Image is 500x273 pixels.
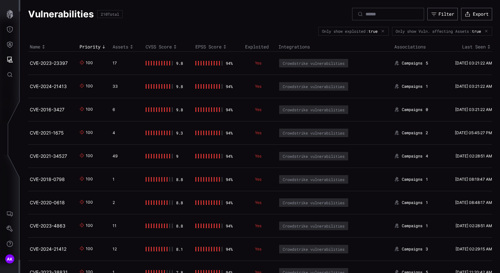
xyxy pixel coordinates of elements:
div: 94 % [226,177,233,182]
th: Exploited [243,42,277,52]
h1: Vulnerabilities [28,8,94,20]
div: 100 [86,176,91,182]
a: CVE-2024-21412 [30,246,66,252]
div: Toggle sort direction [146,44,192,50]
div: 8.8 [176,177,183,182]
div: Toggle sort direction [80,44,109,50]
div: 33 [113,84,137,89]
div: 100 [86,130,91,136]
div: Toggle sort direction [195,44,242,50]
th: Associations [393,42,442,52]
div: Crowdstrike vulnerabilities [283,131,345,135]
a: CVE-2020-0618 [30,200,65,205]
div: 94 % [226,224,233,228]
div: 8.8 [176,200,183,205]
p: Yes [255,200,270,205]
span: 1 [426,223,428,228]
a: CVE-2023-23397 [30,60,68,66]
div: 94 % [226,107,233,112]
p: Yes [255,130,270,136]
span: Campaigns [402,154,422,159]
button: Filter [427,8,458,20]
span: 4 [426,154,428,159]
p: Yes [255,84,270,89]
a: CVE-2024-21413 [30,83,67,89]
span: 3 [426,246,428,252]
div: 9.8 [176,84,183,89]
div: 4 [113,130,137,136]
div: 11 [113,223,137,228]
div: 100 [86,60,91,66]
div: 94 % [226,154,233,158]
time: [DATE] 02:28:51 AM [455,154,492,158]
p: Yes [255,177,270,182]
div: 100 [86,153,91,159]
a: CVE-2018-0798 [30,176,65,182]
span: 1 [426,84,428,89]
div: 210 Total [101,12,119,16]
a: CVE-2021-1675 [30,130,64,136]
div: 9 [176,154,183,158]
time: [DATE] 03:21:22 AM [455,61,492,65]
div: Crowdstrike vulnerabilities [283,177,345,182]
div: Only show exploited [322,29,366,33]
div: Crowdstrike vulnerabilities [283,107,345,112]
time: [DATE] 02:29:15 AM [455,246,492,251]
span: AK [7,256,13,263]
div: Crowdstrike vulnerabilities [283,224,345,228]
div: 100 [86,200,91,206]
div: 100 [86,246,91,252]
div: 12 [113,246,137,252]
div: Toggle sort direction [113,44,142,50]
div: 94 % [226,200,233,205]
a: CVE-2023-4863 [30,223,65,228]
div: Crowdstrike vulnerabilities [283,247,345,251]
time: [DATE] 03:21:22 AM [455,107,492,112]
p: Yes [255,246,270,252]
span: Campaigns [402,107,422,112]
time: [DATE] 02:28:51 AM [455,223,492,228]
span: 2 [426,130,428,136]
div: Only show Vuln. affecting Assets [396,29,469,33]
div: 100 [86,83,91,89]
div: 9.8 [176,61,183,65]
time: [DATE] 08:48:17 AM [455,200,492,205]
p: Yes [255,61,270,66]
div: Filter [438,11,454,17]
span: Campaigns [402,61,422,66]
a: CVE-2021-34527 [30,153,67,159]
div: 8.1 [176,247,183,251]
div: : [366,29,380,33]
p: Yes [255,107,270,112]
div: Crowdstrike vulnerabilities [283,84,345,89]
div: Toggle sort direction [444,44,492,50]
div: : [470,29,483,33]
div: 94 % [226,61,233,65]
div: 49 [113,154,137,159]
th: Integrations [277,42,393,52]
div: Crowdstrike vulnerabilities [283,154,345,158]
div: 2 [113,200,137,205]
div: Crowdstrike vulnerabilities [283,200,345,205]
a: CVE-2016-3427 [30,107,64,112]
div: 94 % [226,131,233,135]
button: Export [461,8,492,20]
span: Campaigns [402,223,422,228]
span: Campaigns [402,177,422,182]
span: 1 [426,177,428,182]
div: 100 [86,223,91,229]
p: Yes [255,154,270,159]
div: Crowdstrike vulnerabilities [283,61,345,65]
span: true [472,29,481,33]
time: [DATE] 05:45:27 PM [455,130,492,135]
span: 5 [426,61,428,66]
span: 1 [426,200,428,205]
span: Campaigns [402,130,422,136]
div: 1 [113,177,137,182]
div: 8.8 [176,224,183,228]
button: AK [0,251,19,266]
time: [DATE] 03:21:22 AM [455,84,492,89]
span: Campaigns [402,84,422,89]
span: 0 [426,107,428,112]
p: Yes [255,223,270,228]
